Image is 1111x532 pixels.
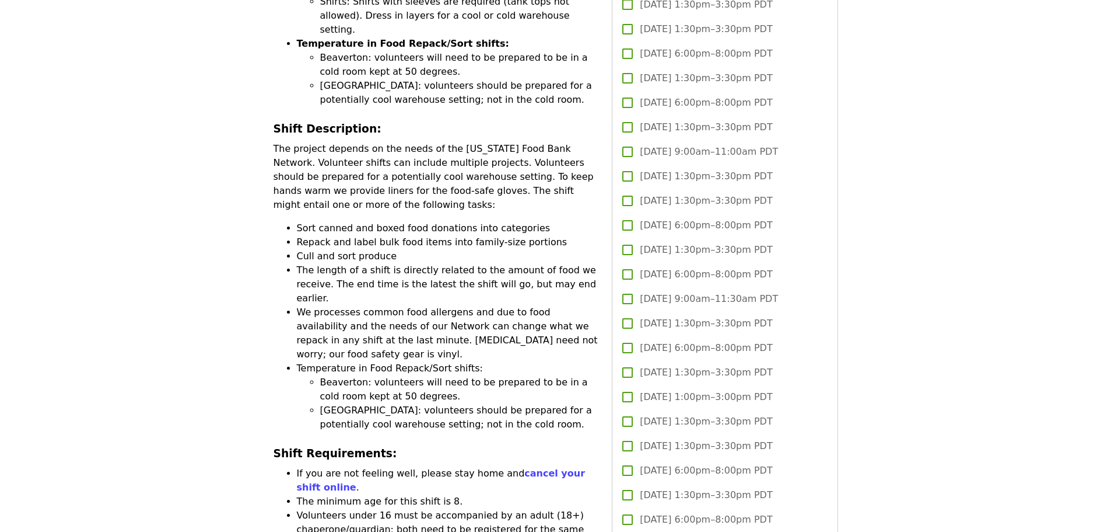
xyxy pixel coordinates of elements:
li: Cull and sort produce [297,249,598,263]
li: The length of a shift is directly related to the amount of food we receive. The end time is the l... [297,263,598,305]
span: [DATE] 1:30pm–3:30pm PDT [640,194,772,208]
li: Beaverton: volunteers will need to be prepared to be in a cold room kept at 50 degrees. [320,51,598,79]
span: [DATE] 1:30pm–3:30pm PDT [640,439,772,453]
li: The minimum age for this shift is 8. [297,495,598,509]
span: [DATE] 1:30pm–3:30pm PDT [640,169,772,183]
span: [DATE] 1:30pm–3:30pm PDT [640,71,772,85]
span: [DATE] 1:30pm–3:30pm PDT [640,317,772,331]
span: [DATE] 1:30pm–3:30pm PDT [640,243,772,257]
li: Beaverton: volunteers will need to be prepared to be in a cold room kept at 50 degrees. [320,375,598,404]
span: [DATE] 6:00pm–8:00pm PDT [640,47,772,61]
span: [DATE] 1:30pm–3:30pm PDT [640,22,772,36]
strong: Shift Requirements: [274,447,397,460]
span: [DATE] 9:00am–11:00am PDT [640,145,778,159]
li: Sort canned and boxed food donations into categories [297,221,598,235]
span: [DATE] 6:00pm–8:00pm PDT [640,341,772,355]
li: If you are not feeling well, please stay home and . [297,467,598,495]
span: [DATE] 1:30pm–3:30pm PDT [640,415,772,429]
span: [DATE] 1:30pm–3:30pm PDT [640,366,772,380]
strong: Temperature in Food Repack/Sort shifts: [297,38,509,49]
span: [DATE] 9:00am–11:30am PDT [640,292,778,306]
span: [DATE] 1:30pm–3:30pm PDT [640,488,772,502]
li: Temperature in Food Repack/Sort shifts: [297,361,598,432]
span: [DATE] 6:00pm–8:00pm PDT [640,96,772,110]
span: [DATE] 6:00pm–8:00pm PDT [640,218,772,232]
li: We processes common food allergens and due to food availability and the needs of our Network can ... [297,305,598,361]
strong: Shift Description: [274,123,381,135]
li: Repack and label bulk food items into family-size portions [297,235,598,249]
li: [GEOGRAPHIC_DATA]: volunteers should be prepared for a potentially cool warehouse setting; not in... [320,404,598,432]
span: [DATE] 6:00pm–8:00pm PDT [640,267,772,281]
span: [DATE] 1:00pm–3:00pm PDT [640,390,772,404]
li: [GEOGRAPHIC_DATA]: volunteers should be prepared for a potentially cool warehouse setting; not in... [320,79,598,107]
span: [DATE] 1:30pm–3:30pm PDT [640,120,772,134]
p: The project depends on the needs of the [US_STATE] Food Bank Network. Volunteer shifts can includ... [274,142,598,212]
span: [DATE] 6:00pm–8:00pm PDT [640,513,772,527]
span: [DATE] 6:00pm–8:00pm PDT [640,464,772,478]
a: cancel your shift online [297,468,586,493]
